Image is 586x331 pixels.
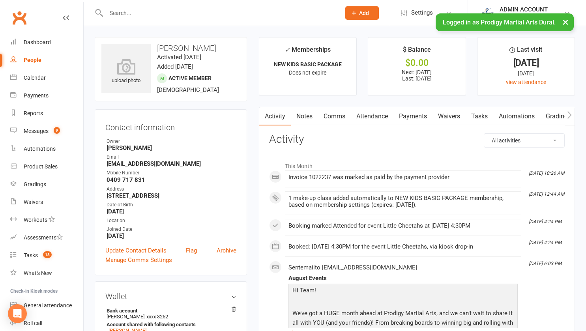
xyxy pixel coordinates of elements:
[24,57,41,63] div: People
[506,79,546,85] a: view attendance
[157,54,201,61] time: Activated [DATE]
[403,45,431,59] div: $ Balance
[274,61,342,67] strong: NEW KIDS BASIC PACKAGE
[24,320,42,326] div: Roll call
[107,226,236,233] div: Joined Date
[500,13,563,20] div: Prodigy Martial Arts Dural
[289,69,326,76] span: Does not expire
[375,69,458,82] p: Next: [DATE] Last: [DATE]
[24,110,43,116] div: Reports
[107,208,236,215] strong: [DATE]
[558,13,573,30] button: ×
[10,140,83,158] a: Automations
[10,122,83,140] a: Messages 9
[291,107,318,125] a: Notes
[107,160,236,167] strong: [EMAIL_ADDRESS][DOMAIN_NAME]
[157,86,219,94] span: [DEMOGRAPHIC_DATA]
[290,286,516,297] p: Hi Team!
[24,75,46,81] div: Calendar
[432,107,466,125] a: Waivers
[10,69,83,87] a: Calendar
[24,217,47,223] div: Workouts
[54,127,60,134] span: 9
[107,153,236,161] div: Email
[10,105,83,122] a: Reports
[359,10,369,16] span: Add
[529,191,564,197] i: [DATE] 12:44 AM
[288,243,518,250] div: Booked: [DATE] 4:30PM for the event Little Cheetahs, via kiosk drop-in
[345,6,379,20] button: Add
[493,107,540,125] a: Automations
[105,120,236,132] h3: Contact information
[157,63,193,70] time: Added [DATE]
[107,185,236,193] div: Address
[351,107,393,125] a: Attendance
[529,170,564,176] i: [DATE] 10:26 AM
[43,251,52,258] span: 18
[24,234,63,241] div: Assessments
[269,133,565,146] h3: Activity
[288,195,518,208] div: 1 make-up class added automatically to NEW KIDS BASIC PACKAGE membership, based on membership set...
[285,46,290,54] i: ✓
[10,158,83,176] a: Product Sales
[9,8,29,28] a: Clubworx
[107,322,232,327] strong: Account shared with following contacts
[10,229,83,247] a: Assessments
[10,264,83,282] a: What's New
[24,252,38,258] div: Tasks
[259,107,291,125] a: Activity
[107,144,236,151] strong: [PERSON_NAME]
[107,232,236,239] strong: [DATE]
[10,176,83,193] a: Gradings
[529,240,562,245] i: [DATE] 4:24 PM
[24,92,49,99] div: Payments
[485,69,567,78] div: [DATE]
[107,169,236,177] div: Mobile Number
[186,246,197,255] a: Flag
[485,59,567,67] div: [DATE]
[411,4,433,22] span: Settings
[107,308,232,314] strong: Bank account
[529,219,562,224] i: [DATE] 4:24 PM
[24,146,56,152] div: Automations
[375,59,458,67] div: $0.00
[107,217,236,224] div: Location
[101,59,151,85] div: upload photo
[24,302,72,309] div: General attendance
[168,75,212,81] span: Active member
[443,19,556,26] span: Logged in as Prodigy Martial Arts Dural.
[217,246,236,255] a: Archive
[393,107,432,125] a: Payments
[101,44,240,52] h3: [PERSON_NAME]
[529,261,562,266] i: [DATE] 6:03 PM
[107,192,236,199] strong: [STREET_ADDRESS]
[107,201,236,209] div: Date of Birth
[24,270,52,276] div: What's New
[288,264,417,271] span: Sent email to [EMAIL_ADDRESS][DOMAIN_NAME]
[288,275,518,282] div: August Events
[24,39,51,45] div: Dashboard
[107,138,236,145] div: Owner
[318,107,351,125] a: Comms
[10,87,83,105] a: Payments
[107,176,236,183] strong: 0409 717 831
[480,5,496,21] img: thumb_image1686208220.png
[285,45,331,59] div: Memberships
[105,292,236,301] h3: Wallet
[10,34,83,51] a: Dashboard
[10,247,83,264] a: Tasks 18
[10,211,83,229] a: Workouts
[146,314,168,320] span: xxxx 3252
[500,6,563,13] div: ADMIN ACCOUNT
[509,45,542,59] div: Last visit
[10,51,83,69] a: People
[24,199,43,205] div: Waivers
[24,128,49,134] div: Messages
[104,7,335,19] input: Search...
[24,181,46,187] div: Gradings
[105,246,167,255] a: Update Contact Details
[269,158,565,170] li: This Month
[105,255,172,265] a: Manage Comms Settings
[10,297,83,314] a: General attendance kiosk mode
[8,304,27,323] div: Open Intercom Messenger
